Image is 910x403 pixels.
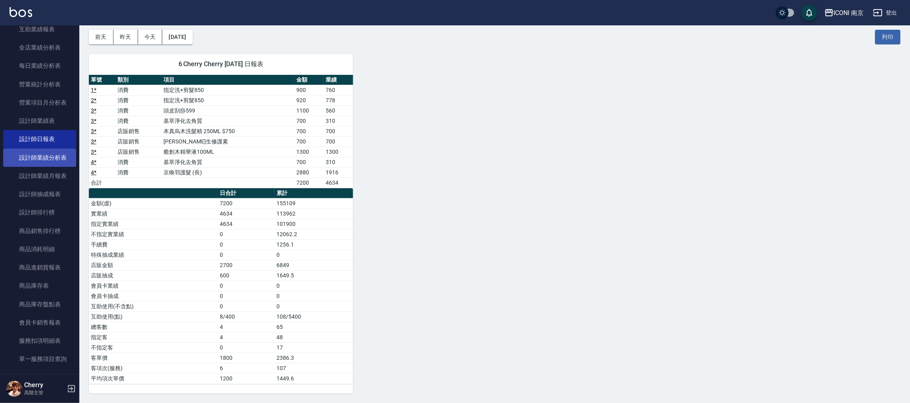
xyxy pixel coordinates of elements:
[275,353,353,363] td: 2386.3
[218,373,275,384] td: 1200
[218,250,275,260] td: 0
[89,75,115,85] th: 單號
[294,95,324,105] td: 920
[3,38,76,57] a: 全店業績分析表
[161,136,294,147] td: [PERSON_NAME]生修護素
[324,126,353,136] td: 700
[218,291,275,301] td: 0
[218,363,275,373] td: 6
[275,332,353,342] td: 48
[89,270,218,281] td: 店販抽成
[275,188,353,199] th: 累計
[24,389,65,396] p: 高階主管
[218,281,275,291] td: 0
[275,208,353,219] td: 113962
[89,250,218,260] td: 特殊抽成業績
[24,381,65,389] h5: Cherry
[275,219,353,229] td: 101900
[275,250,353,260] td: 0
[89,363,218,373] td: 客項次(服務)
[294,116,324,126] td: 700
[89,291,218,301] td: 會員卡抽成
[89,219,218,229] td: 指定實業績
[115,95,161,105] td: 消費
[115,147,161,157] td: 店販銷售
[801,5,817,21] button: save
[3,112,76,130] a: 設計師業績表
[115,157,161,167] td: 消費
[294,167,324,178] td: 2880
[294,85,324,95] td: 900
[89,198,218,208] td: 金額(虛)
[98,60,344,68] span: 6 Cherry Cherry [DATE] 日報表
[161,95,294,105] td: 指定洗+剪髮850
[161,157,294,167] td: 基萃淨化去角質
[218,353,275,363] td: 1800
[115,105,161,116] td: 消費
[324,147,353,157] td: 1300
[218,270,275,281] td: 600
[834,8,864,18] div: ICONI 南京
[162,30,192,44] button: [DATE]
[89,281,218,291] td: 會員卡業績
[275,363,353,373] td: 107
[294,75,324,85] th: 金額
[218,188,275,199] th: 日合計
[324,116,353,126] td: 310
[89,178,115,188] td: 合計
[275,281,353,291] td: 0
[89,75,353,188] table: a dense table
[324,95,353,105] td: 778
[161,167,294,178] td: 京喚羽護髮 (長)
[3,57,76,75] a: 每日業績分析表
[275,229,353,239] td: 12062.2
[324,85,353,95] td: 760
[3,350,76,368] a: 單一服務項目查詢
[89,342,218,353] td: 不指定客
[294,178,324,188] td: 7200
[294,157,324,167] td: 700
[275,270,353,281] td: 1649.5
[89,332,218,342] td: 指定客
[115,126,161,136] td: 店販銷售
[3,277,76,295] a: 商品庫存表
[89,229,218,239] td: 不指定實業績
[218,260,275,270] td: 2700
[218,208,275,219] td: 4634
[324,136,353,147] td: 700
[89,353,218,363] td: 客單價
[3,94,76,112] a: 營業項目月分析表
[3,313,76,332] a: 會員卡銷售報表
[10,7,32,17] img: Logo
[161,126,294,136] td: 本真烏木洗髮精 250ML $750
[3,332,76,350] a: 服務扣項明細表
[89,208,218,219] td: 實業績
[89,188,353,384] table: a dense table
[161,147,294,157] td: 癒創木精華液100ML
[875,30,900,44] button: 列印
[275,291,353,301] td: 0
[275,198,353,208] td: 155109
[115,167,161,178] td: 消費
[275,260,353,270] td: 6849
[218,219,275,229] td: 4634
[3,185,76,203] a: 設計師抽成報表
[275,311,353,322] td: 108/5400
[218,229,275,239] td: 0
[89,311,218,322] td: 互助使用(點)
[218,301,275,311] td: 0
[324,157,353,167] td: 310
[218,198,275,208] td: 7200
[89,30,113,44] button: 前天
[324,105,353,116] td: 560
[138,30,163,44] button: 今天
[3,203,76,222] a: 設計師排行榜
[3,130,76,148] a: 設計師日報表
[115,85,161,95] td: 消費
[821,5,867,21] button: ICONI 南京
[3,369,76,387] a: 店販抽成明細
[89,260,218,270] td: 店販金額
[275,373,353,384] td: 1449.6
[161,105,294,116] td: 頭皮刮痧599
[161,85,294,95] td: 指定洗+剪髮850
